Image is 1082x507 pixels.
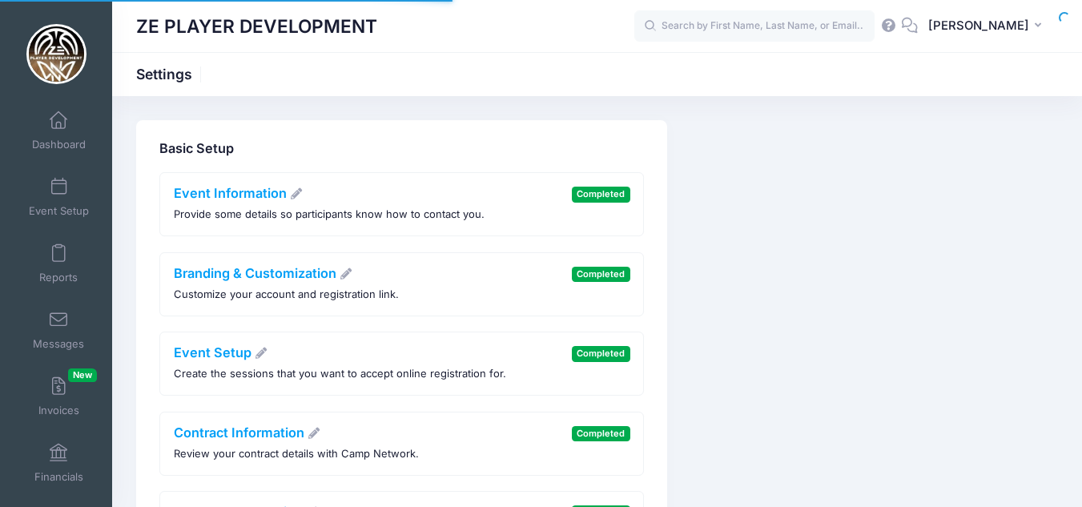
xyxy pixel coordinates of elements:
a: InvoicesNew [21,368,97,425]
a: Contract Information [174,425,321,441]
span: Completed [572,267,630,282]
a: Messages [21,302,97,358]
h1: Settings [136,66,206,82]
span: Reports [39,271,78,284]
a: Reports [21,235,97,292]
h1: ZE PLAYER DEVELOPMENT [136,8,377,45]
a: Financials [21,435,97,491]
button: [PERSON_NAME] [918,8,1058,45]
input: Search by First Name, Last Name, or Email... [634,10,875,42]
span: New [68,368,97,382]
a: Event Setup [21,169,97,225]
span: [PERSON_NAME] [928,17,1029,34]
span: Event Setup [29,204,89,218]
p: Provide some details so participants know how to contact you. [174,207,485,223]
span: Completed [572,187,630,202]
p: Review your contract details with Camp Network. [174,446,419,462]
p: Create the sessions that you want to accept online registration for. [174,366,506,382]
a: Event Information [174,185,304,201]
span: Dashboard [32,138,86,151]
span: Financials [34,470,83,484]
h4: Basic Setup [159,141,644,157]
p: Customize your account and registration link. [174,287,399,303]
span: Completed [572,426,630,441]
span: Invoices [38,404,79,417]
img: ZE PLAYER DEVELOPMENT [26,24,86,84]
span: Messages [33,337,84,351]
a: Dashboard [21,103,97,159]
a: Event Setup [174,344,268,360]
span: Completed [572,346,630,361]
a: Branding & Customization [174,265,353,281]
